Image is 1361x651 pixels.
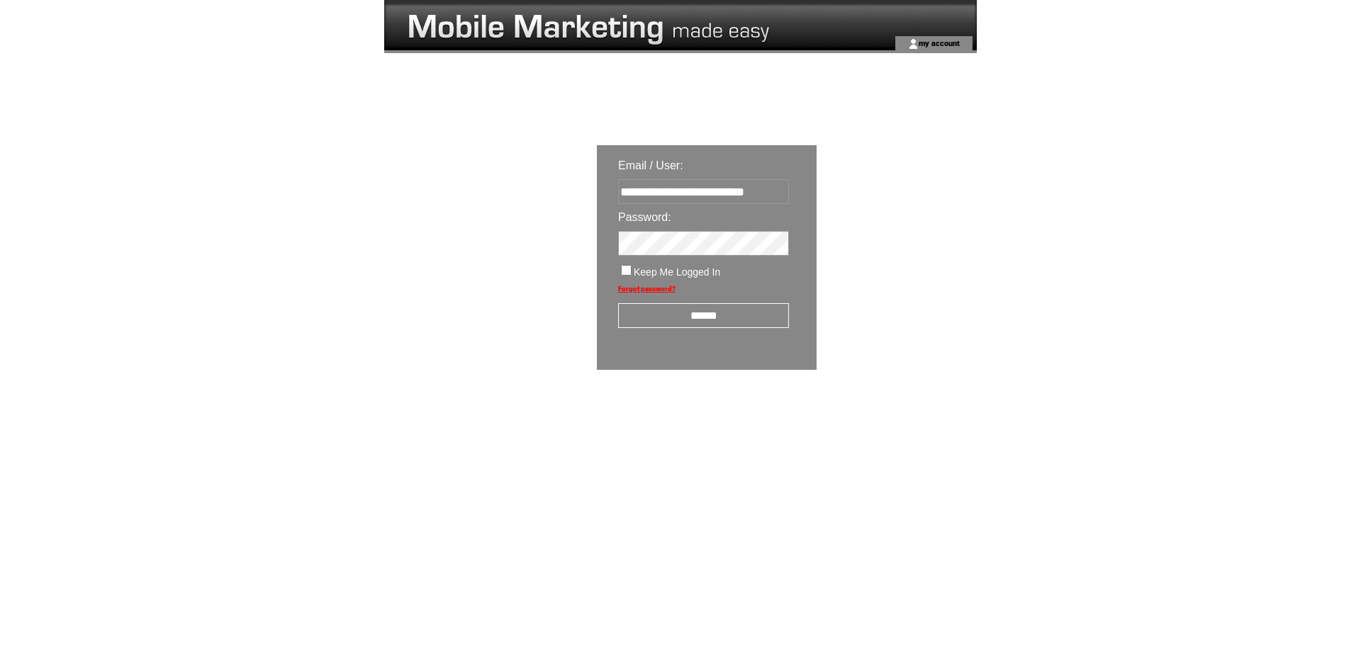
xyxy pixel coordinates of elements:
img: account_icon.gif [908,38,919,50]
span: Email / User: [618,159,683,171]
a: Forgot password? [618,285,676,293]
a: my account [919,38,960,47]
span: Password: [618,211,671,223]
span: Keep Me Logged In [634,266,720,278]
img: transparent.png [858,405,929,423]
